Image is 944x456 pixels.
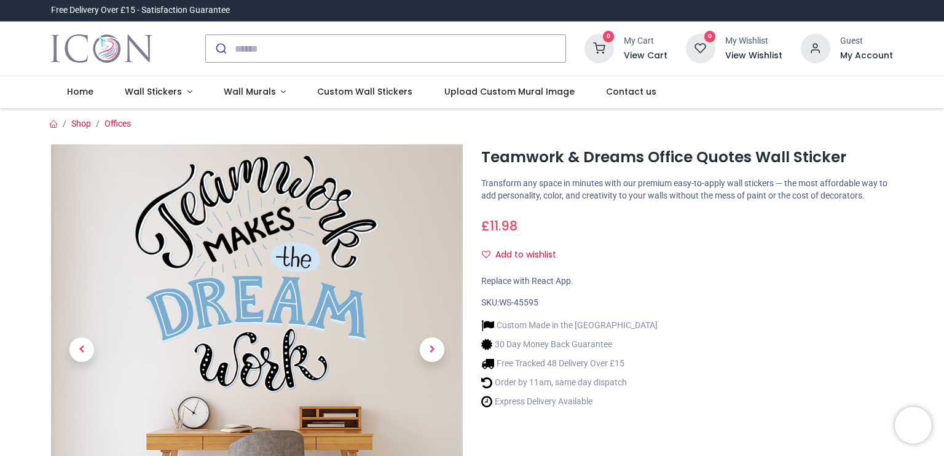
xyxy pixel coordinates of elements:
li: 30 Day Money Back Guarantee [481,338,658,351]
a: Shop [71,119,91,128]
a: 0 [584,43,614,53]
span: Next [420,337,444,362]
sup: 0 [603,31,615,42]
span: £ [481,217,517,235]
li: Custom Made in the [GEOGRAPHIC_DATA] [481,319,658,332]
span: Home [67,85,93,98]
div: Replace with React App. [481,275,893,288]
button: Add to wishlistAdd to wishlist [481,245,567,265]
span: WS-45595 [499,297,538,307]
p: Transform any space in minutes with our premium easy-to-apply wall stickers — the most affordable... [481,178,893,202]
div: Guest [840,35,893,47]
a: View Cart [624,50,667,62]
iframe: Brevo live chat [895,407,932,444]
span: Wall Murals [224,85,276,98]
a: My Account [840,50,893,62]
span: Upload Custom Mural Image [444,85,575,98]
a: Wall Murals [208,76,302,108]
a: View Wishlist [725,50,782,62]
img: Icon Wall Stickers [51,31,152,66]
div: My Cart [624,35,667,47]
span: Wall Stickers [125,85,182,98]
li: Express Delivery Available [481,395,658,408]
span: Custom Wall Stickers [317,85,412,98]
span: 11.98 [490,217,517,235]
div: Free Delivery Over £15 - Satisfaction Guarantee [51,4,230,17]
i: Add to wishlist [482,250,490,259]
div: My Wishlist [725,35,782,47]
div: SKU: [481,297,893,309]
a: Logo of Icon Wall Stickers [51,31,152,66]
h1: Teamwork & Dreams Office Quotes Wall Sticker [481,147,893,168]
button: Submit [206,35,235,62]
a: 0 [686,43,715,53]
li: Free Tracked 48 Delivery Over £15 [481,357,658,370]
iframe: Customer reviews powered by Trustpilot [635,4,893,17]
span: Previous [69,337,94,362]
span: Contact us [606,85,656,98]
sup: 0 [704,31,716,42]
a: Offices [104,119,131,128]
a: Wall Stickers [109,76,208,108]
li: Order by 11am, same day dispatch [481,376,658,389]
